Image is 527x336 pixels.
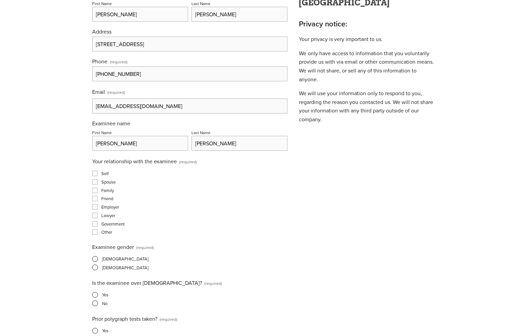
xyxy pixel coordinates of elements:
[92,221,98,227] input: Government
[92,88,105,96] span: Email
[101,229,112,235] span: Other
[101,179,116,185] span: Spouse
[92,196,98,201] input: Friend
[191,1,210,6] div: Last Name
[92,28,112,35] span: Address
[191,130,210,135] div: Last Name
[92,179,98,185] input: Spouse
[102,256,148,262] span: [DEMOGRAPHIC_DATA]
[92,188,98,193] input: Family
[102,300,107,307] span: No
[92,120,130,127] span: Examinee name
[92,171,98,176] input: Self
[179,157,197,167] span: (required)
[102,265,148,271] span: [DEMOGRAPHIC_DATA]
[92,1,112,6] div: First Name
[92,213,98,218] input: Lawyer
[101,212,115,218] span: Lawyer
[92,279,202,287] span: Is the examinee over [DEMOGRAPHIC_DATA]?
[136,243,154,252] span: (required)
[101,204,119,210] span: Employer
[92,315,157,322] span: Prior polygraph tests taken?
[204,278,222,288] span: (required)
[299,49,435,84] p: We only have access to information that you voluntarily provide us with via email or other commun...
[101,221,125,227] span: Government
[101,195,113,202] span: Friend
[92,157,177,165] span: Your relationship with the examinee
[110,60,127,64] span: (required)
[107,87,125,97] span: (required)
[92,58,107,65] span: Phone
[92,243,134,251] span: Examinee gender
[92,229,98,235] input: Other
[160,314,177,324] span: (required)
[92,204,98,210] input: Employer
[102,292,108,298] span: Yes
[101,170,109,176] span: Self
[102,328,108,334] span: Yes
[299,89,435,124] p: We will use your information only to respond to you, regarding the reason you contacted us. We wi...
[101,187,114,193] span: Family
[299,35,435,44] p: Your privacy is very important to us.
[299,18,435,29] h3: Privacy notice:
[92,130,112,135] div: First Name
